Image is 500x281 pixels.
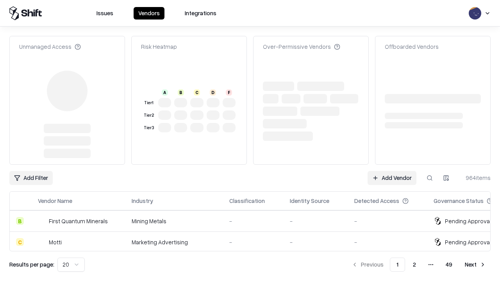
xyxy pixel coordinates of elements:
[445,238,491,246] div: Pending Approval
[407,258,422,272] button: 2
[229,217,277,225] div: -
[439,258,459,272] button: 49
[9,171,53,185] button: Add Filter
[134,7,164,20] button: Vendors
[49,238,62,246] div: Motti
[38,238,46,246] img: Motti
[16,238,24,246] div: C
[49,217,108,225] div: First Quantum Minerals
[132,197,153,205] div: Industry
[141,43,177,51] div: Risk Heatmap
[290,238,342,246] div: -
[354,238,421,246] div: -
[132,238,217,246] div: Marketing Advertising
[19,43,81,51] div: Unmanaged Access
[385,43,439,51] div: Offboarded Vendors
[445,217,491,225] div: Pending Approval
[16,217,24,225] div: B
[290,197,329,205] div: Identity Source
[143,124,155,131] div: Tier 3
[368,171,416,185] a: Add Vendor
[143,112,155,119] div: Tier 2
[460,258,491,272] button: Next
[263,43,340,51] div: Over-Permissive Vendors
[132,217,217,225] div: Mining Metals
[92,7,118,20] button: Issues
[162,89,168,96] div: A
[210,89,216,96] div: D
[38,217,46,225] img: First Quantum Minerals
[434,197,484,205] div: Governance Status
[194,89,200,96] div: C
[229,197,265,205] div: Classification
[390,258,405,272] button: 1
[9,260,54,269] p: Results per page:
[354,197,399,205] div: Detected Access
[178,89,184,96] div: B
[354,217,421,225] div: -
[180,7,221,20] button: Integrations
[143,100,155,106] div: Tier 1
[38,197,72,205] div: Vendor Name
[229,238,277,246] div: -
[459,174,491,182] div: 964 items
[226,89,232,96] div: F
[347,258,491,272] nav: pagination
[290,217,342,225] div: -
